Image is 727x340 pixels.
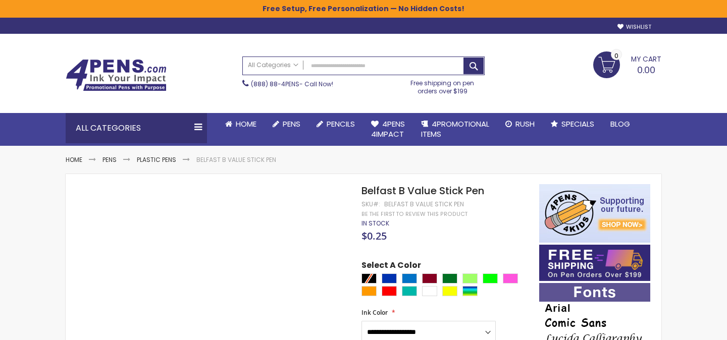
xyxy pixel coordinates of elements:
[617,23,651,31] a: Wishlist
[382,273,397,284] div: Blue
[361,184,484,198] span: Belfast B Value Stick Pen
[283,119,300,129] span: Pens
[462,286,478,296] div: Assorted
[102,155,117,164] a: Pens
[539,184,650,243] img: 4pens 4 kids
[371,119,405,139] span: 4Pens 4impact
[402,286,417,296] div: Teal
[442,286,457,296] div: Yellow
[66,59,167,91] img: 4Pens Custom Pens and Promotional Products
[602,113,638,135] a: Blog
[217,113,265,135] a: Home
[382,286,397,296] div: Red
[402,273,417,284] div: Blue Light
[515,119,535,129] span: Rush
[66,113,207,143] div: All Categories
[539,245,650,281] img: Free shipping on orders over $199
[384,200,464,208] div: Belfast B Value Stick Pen
[422,286,437,296] div: White
[361,219,389,228] span: In stock
[400,75,485,95] div: Free shipping on pen orders over $199
[413,113,497,146] a: 4PROMOTIONALITEMS
[561,119,594,129] span: Specials
[637,64,655,76] span: 0.00
[251,80,299,88] a: (888) 88-4PENS
[236,119,256,129] span: Home
[363,113,413,146] a: 4Pens4impact
[462,273,478,284] div: Green Light
[361,308,388,317] span: Ink Color
[308,113,363,135] a: Pencils
[66,155,82,164] a: Home
[361,229,387,243] span: $0.25
[442,273,457,284] div: Green
[361,286,377,296] div: Orange
[196,156,276,164] li: Belfast B Value Stick Pen
[421,119,489,139] span: 4PROMOTIONAL ITEMS
[265,113,308,135] a: Pens
[503,273,518,284] div: Pink
[243,57,303,74] a: All Categories
[248,61,298,69] span: All Categories
[251,80,333,88] span: - Call Now!
[327,119,355,129] span: Pencils
[361,210,468,218] a: Be the first to review this product
[593,51,661,77] a: 0.00 0
[361,219,389,228] div: Availability
[422,273,437,284] div: Burgundy
[497,113,543,135] a: Rush
[614,51,618,61] span: 0
[361,200,380,208] strong: SKU
[361,260,421,273] span: Select A Color
[543,113,602,135] a: Specials
[483,273,498,284] div: Lime Green
[137,155,176,164] a: Plastic Pens
[610,119,630,129] span: Blog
